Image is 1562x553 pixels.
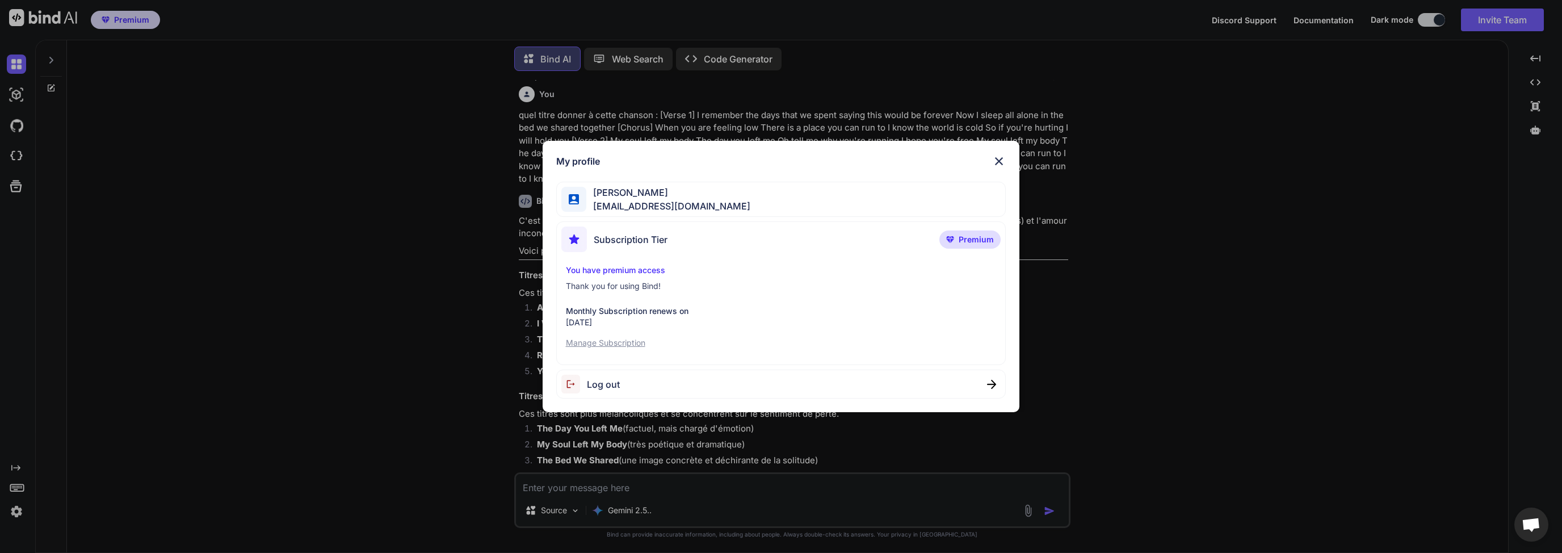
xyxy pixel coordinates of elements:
span: Log out [587,378,620,391]
p: You have premium access [566,265,997,276]
span: Subscription Tier [594,233,667,246]
span: [PERSON_NAME] [586,186,750,199]
img: logout [561,375,587,393]
p: Thank you for using Bind! [566,280,997,292]
img: premium [946,236,954,243]
img: close [992,154,1006,168]
img: profile [569,194,580,205]
h1: My profile [556,154,600,168]
span: [EMAIL_ADDRESS][DOMAIN_NAME] [586,199,750,213]
p: Manage Subscription [566,337,997,349]
p: Monthly Subscription renews on [566,305,997,317]
img: close [987,380,996,389]
img: subscription [561,227,587,252]
p: [DATE] [566,317,997,328]
span: Premium [959,234,994,245]
div: Ouvrir le chat [1514,508,1548,542]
